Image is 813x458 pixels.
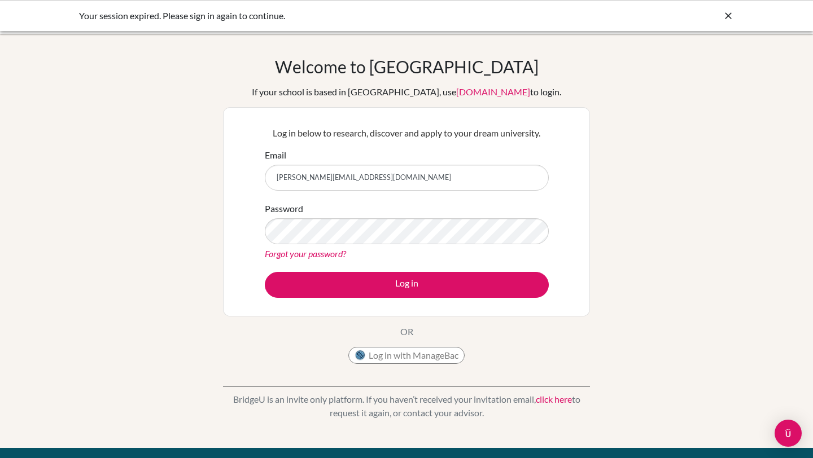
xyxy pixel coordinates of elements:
p: BridgeU is an invite only platform. If you haven’t received your invitation email, to request it ... [223,393,590,420]
button: Log in [265,272,549,298]
p: OR [400,325,413,338]
a: Forgot your password? [265,248,346,259]
div: Open Intercom Messenger [775,420,802,447]
p: Log in below to research, discover and apply to your dream university. [265,126,549,140]
div: If your school is based in [GEOGRAPHIC_DATA], use to login. [252,85,561,99]
button: Log in with ManageBac [348,347,465,364]
a: [DOMAIN_NAME] [456,86,530,97]
a: click here [536,394,572,404]
h1: Welcome to [GEOGRAPHIC_DATA] [275,56,539,77]
div: Your session expired. Please sign in again to continue. [79,9,565,23]
label: Password [265,202,303,215]
label: Email [265,148,286,162]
